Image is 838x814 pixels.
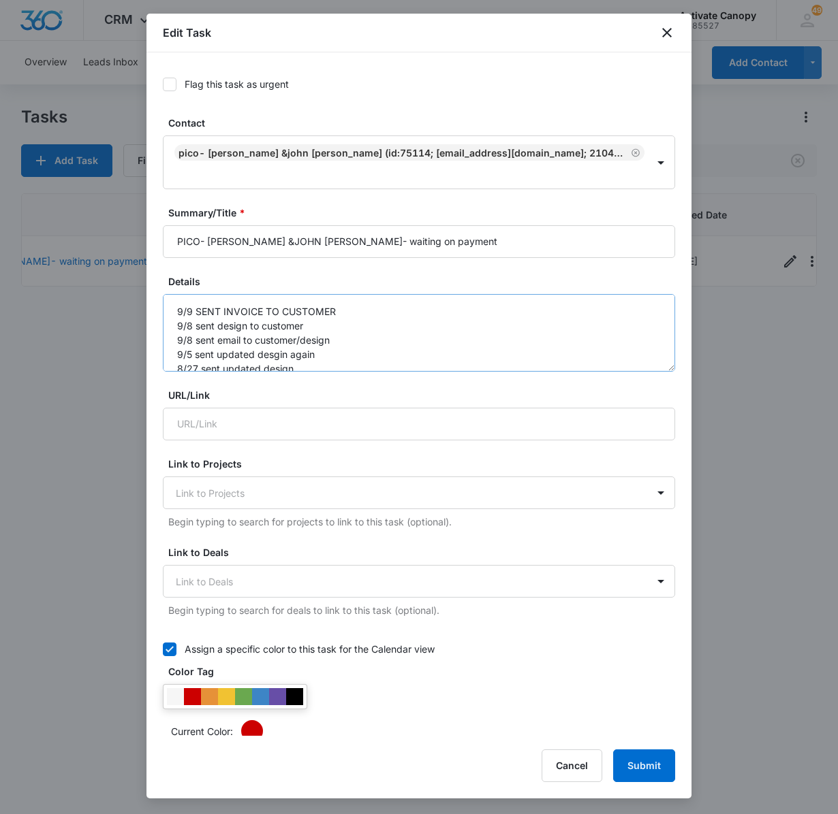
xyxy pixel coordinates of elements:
div: #3d85c6 [252,688,269,705]
label: URL/Link [168,388,681,402]
label: Color Tag [168,664,681,679]
label: Summary/Title [168,206,681,220]
div: #f1c232 [218,688,235,705]
input: URL/Link [163,408,675,440]
div: #F6F6F6 [167,688,184,705]
div: #e69138 [201,688,218,705]
div: Remove Pico- ANDY DEEL &JOHN MCLAUGHLIN (ID:75114; adeel@picopropane.com; 2104492024) [628,148,640,157]
div: Flag this task as urgent [185,77,289,91]
label: Details [168,274,681,289]
label: Assign a specific color to this task for the Calendar view [163,642,675,656]
div: #674ea7 [269,688,286,705]
div: #000000 [286,688,303,705]
div: #6aa84f [235,688,252,705]
label: Link to Projects [168,457,681,471]
h1: Edit Task [163,25,211,41]
p: Begin typing to search for projects to link to this task (optional). [168,515,675,529]
label: Contact [168,116,681,130]
textarea: 9/9 SENT INVOICE TO CUSTOMER 9/8 sent design to customer 9/8 sent email to customer/design 9/5 se... [163,294,675,372]
button: Cancel [542,749,602,782]
button: close [659,25,675,41]
div: Pico- [PERSON_NAME] &JOHN [PERSON_NAME] (ID:75114; [EMAIL_ADDRESS][DOMAIN_NAME]; 2104492024) [179,147,628,159]
div: #CC0000 [184,688,201,705]
p: Current Color: [171,724,233,738]
input: Summary/Title [163,225,675,258]
button: Submit [613,749,675,782]
label: Link to Deals [168,545,681,559]
p: Begin typing to search for deals to link to this task (optional). [168,603,675,617]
